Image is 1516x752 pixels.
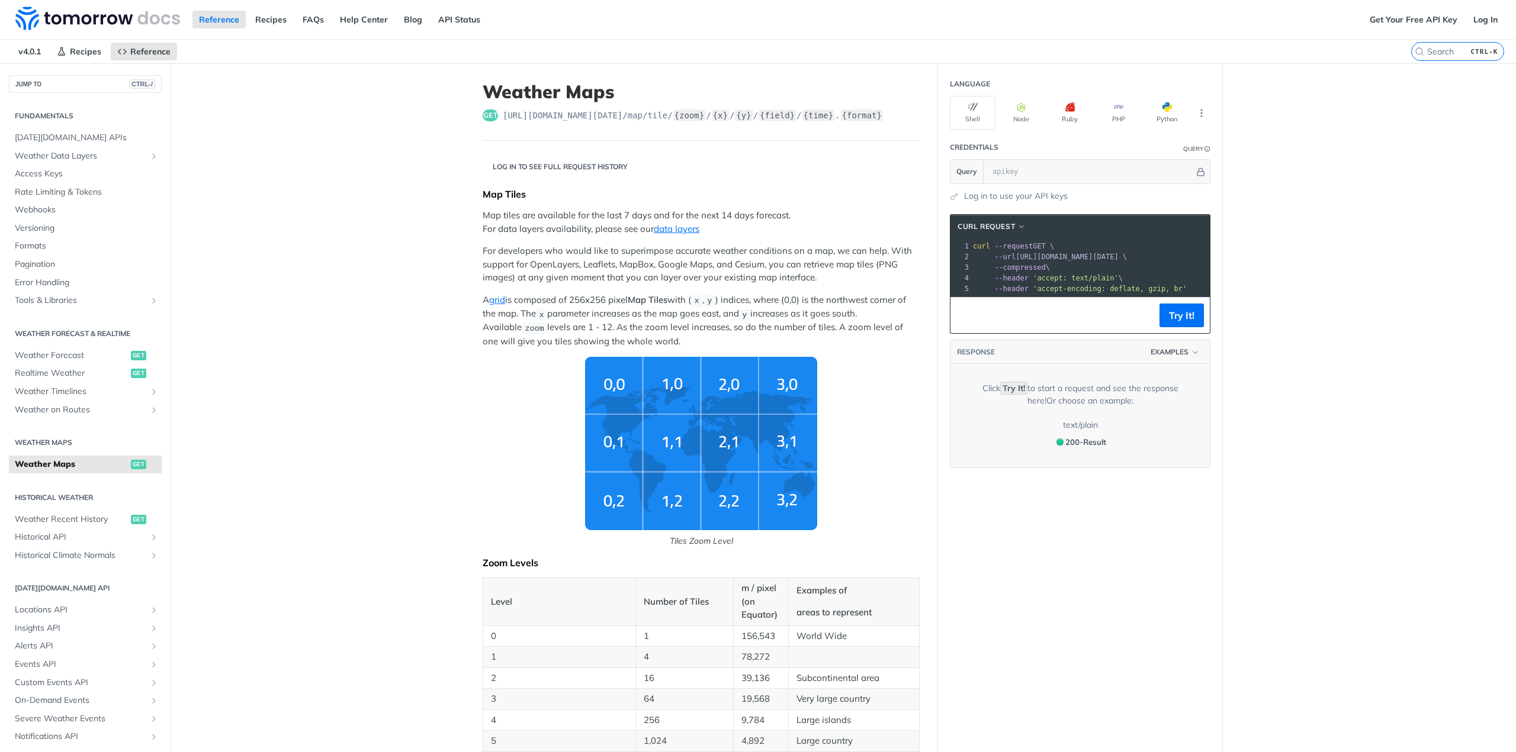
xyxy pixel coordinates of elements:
a: Help Center [333,11,394,28]
a: Versioning [9,220,162,237]
span: get [483,109,498,121]
button: Show subpages for On-Demand Events [149,696,159,705]
a: Rate Limiting & Tokens [9,183,162,201]
span: zoom [525,324,544,333]
h2: Historical Weather [9,492,162,503]
span: curl [973,242,990,250]
button: Query [950,160,984,183]
span: Locations API [15,604,146,616]
a: Weather Forecastget [9,347,162,364]
h2: Weather Maps [9,437,162,448]
span: https://api.tomorrow.io/v4/map/tile/{zoom}/{x}/{y}/{field}/{time}.{format} [503,109,884,121]
input: apikey [987,160,1194,183]
span: Notifications API [15,731,146,743]
span: get [131,369,146,378]
a: Blog [397,11,429,28]
button: Shell [950,96,995,130]
div: Credentials [950,142,998,153]
span: Query [956,166,977,177]
div: Zoom Levels [483,557,920,569]
a: Formats [9,237,162,255]
span: Realtime Weather [15,367,128,379]
p: 78,272 [741,650,781,664]
h2: [DATE][DOMAIN_NAME] API [9,583,162,593]
span: Weather Forecast [15,350,128,362]
button: RESPONSE [956,346,995,358]
span: GET \ [973,242,1054,250]
button: PHP [1096,96,1141,130]
span: Severe Weather Events [15,713,146,725]
span: Events API [15,659,146,670]
p: Large country [796,734,911,748]
span: Reference [130,46,171,57]
span: Weather Timelines [15,386,146,398]
span: Historical API [15,531,146,543]
p: 1,024 [644,734,725,748]
a: Historical APIShow subpages for Historical API [9,528,162,546]
a: Insights APIShow subpages for Insights API [9,619,162,637]
a: Weather Mapsget [9,456,162,473]
p: 4 [644,650,725,664]
a: Reference [192,11,246,28]
a: Severe Weather EventsShow subpages for Severe Weather Events [9,710,162,728]
label: {field} [759,109,796,121]
button: Show subpages for Tools & Libraries [149,296,159,305]
span: Webhooks [15,204,159,216]
span: Rate Limiting & Tokens [15,186,159,198]
a: Weather Recent Historyget [9,511,162,528]
a: Realtime Weatherget [9,364,162,382]
p: Map tiles are available for the last 7 days and for the next 14 days forecast. For data layers av... [483,209,920,235]
p: 156,543 [741,630,781,643]
a: Reference [111,43,177,60]
img: weather-grid-map.png [585,357,817,530]
span: Pagination [15,259,159,270]
a: Get Your Free API Key [1363,11,1464,28]
a: Recipes [249,11,293,28]
p: areas to represent [796,606,911,619]
a: Log in to use your API keys [964,190,1068,202]
button: Node [998,96,1044,130]
p: 4 [491,714,628,727]
span: Examples [1151,347,1189,357]
div: Query [1183,144,1203,153]
p: Large islands [796,714,911,727]
h2: Fundamentals [9,111,162,121]
kbd: CTRL-K [1467,46,1501,57]
a: Weather TimelinesShow subpages for Weather Timelines [9,383,162,401]
button: Examples [1146,346,1204,358]
p: 1 [491,650,628,664]
div: 2 [950,251,971,262]
p: Very large country [796,692,911,706]
div: Click to start a request and see the response here! Or choose an example: [968,382,1192,407]
a: data layers [654,223,699,234]
button: Show subpages for Weather Timelines [149,387,159,396]
button: Copy to clipboard [956,306,973,324]
span: Alerts API [15,640,146,652]
button: Show subpages for Locations API [149,605,159,615]
button: cURL Request [953,221,1030,233]
span: Custom Events API [15,677,146,689]
a: Tools & LibrariesShow subpages for Tools & Libraries [9,292,162,309]
h1: Weather Maps [483,81,920,102]
span: cURL Request [958,221,1015,232]
span: 'accept-encoding: deflate, gzip, br' [1033,285,1187,293]
a: Weather on RoutesShow subpages for Weather on Routes [9,401,162,419]
button: JUMP TOCTRL-/ [9,75,162,93]
div: 1 [950,241,971,251]
div: 4 [950,273,971,283]
a: Pagination [9,256,162,273]
span: v4.0.1 [12,43,47,60]
label: {zoom} [673,109,706,121]
p: Level [491,595,628,609]
label: {format} [841,109,883,121]
span: Weather on Routes [15,404,146,416]
p: For developers who would like to superimpose accurate weather conditions on a map, we can help. W... [483,244,920,285]
button: Show subpages for Weather Data Layers [149,151,159,161]
span: --compressed [994,263,1046,272]
div: 3 [950,262,971,273]
span: get [131,515,146,524]
span: 'accept: text/plain' [1033,274,1119,282]
span: x [694,296,699,305]
div: Language [950,79,990,89]
span: Recipes [70,46,101,57]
